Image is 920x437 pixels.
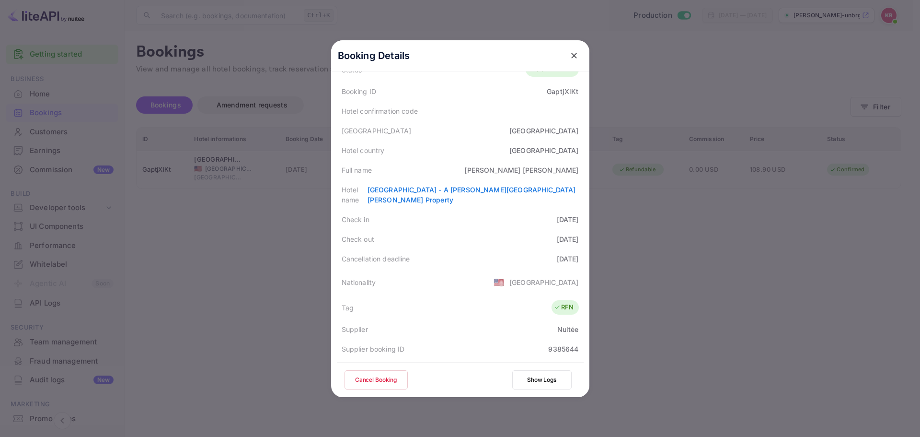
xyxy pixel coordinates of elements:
div: Hotel name [342,185,368,205]
div: Nuitée [557,324,579,334]
span: United States [494,273,505,291]
div: GaptjXlKt [547,86,578,96]
div: [GEOGRAPHIC_DATA] [509,277,579,287]
button: close [565,47,583,64]
div: Check out [342,234,374,244]
div: Full name [342,165,372,175]
div: [GEOGRAPHIC_DATA] [509,126,579,136]
div: [PERSON_NAME] [PERSON_NAME] [464,165,578,175]
div: Supplier [342,324,368,334]
p: Booking Details [338,48,410,63]
div: Supplier booking ID [342,344,405,354]
div: Hotel confirmation code [342,106,418,116]
div: [DATE] [557,214,579,224]
div: Nationality [342,277,376,287]
div: Booking ID [342,86,377,96]
div: RFN [554,303,574,312]
div: Tag [342,303,354,313]
button: Show Logs [512,370,572,390]
div: Check in [342,214,369,224]
div: 9385644 [548,344,578,354]
button: Cancel Booking [345,370,408,390]
div: [DATE] [557,254,579,264]
div: Hotel country [342,145,385,155]
a: [GEOGRAPHIC_DATA] - A [PERSON_NAME][GEOGRAPHIC_DATA][PERSON_NAME] Property [368,186,576,204]
div: [GEOGRAPHIC_DATA] [342,126,412,136]
div: Cancellation deadline [342,254,410,264]
div: [GEOGRAPHIC_DATA] [509,145,579,155]
div: [DATE] [557,234,579,244]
